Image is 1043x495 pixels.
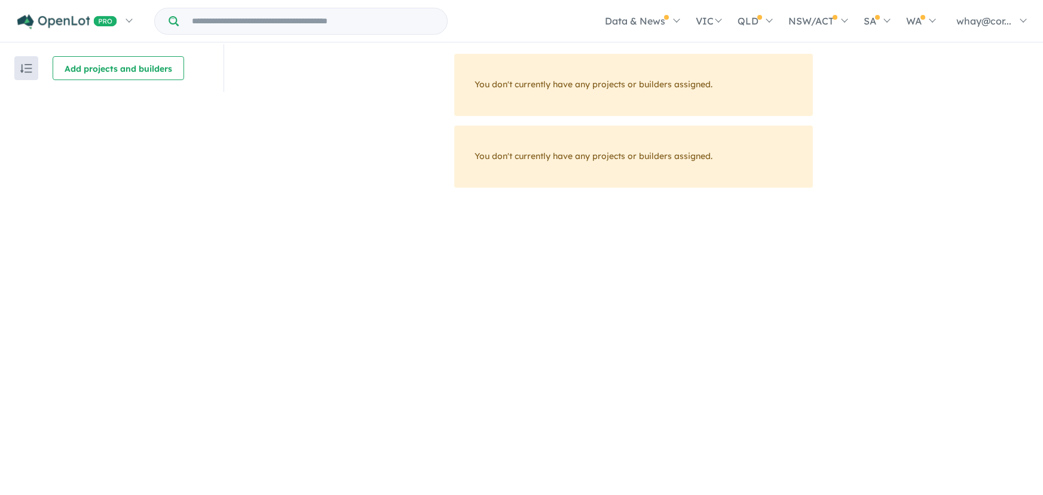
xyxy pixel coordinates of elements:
input: Try estate name, suburb, builder or developer [181,8,445,34]
img: Openlot PRO Logo White [17,14,117,29]
div: You don't currently have any projects or builders assigned. [454,126,813,188]
button: Add projects and builders [53,56,184,80]
img: sort.svg [20,64,32,73]
span: whay@cor... [956,15,1011,27]
div: You don't currently have any projects or builders assigned. [454,54,813,116]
